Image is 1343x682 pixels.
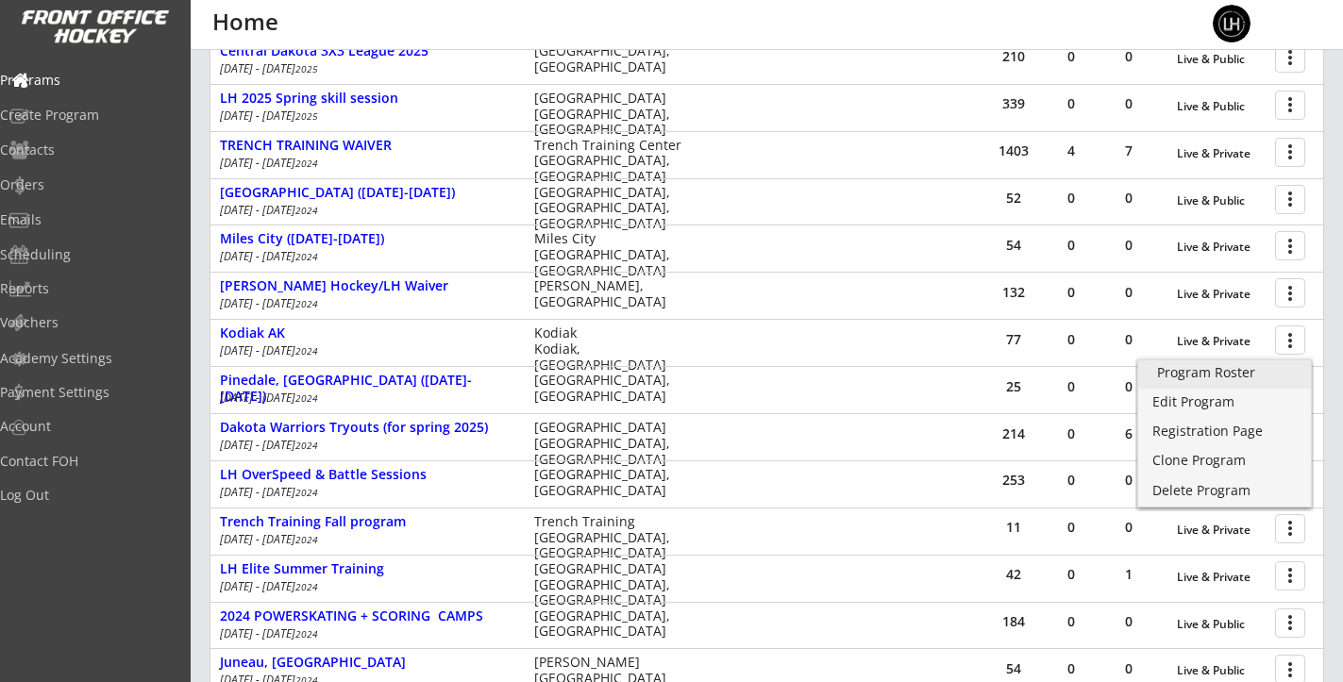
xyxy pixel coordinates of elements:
div: 0 [1100,521,1157,534]
div: [GEOGRAPHIC_DATA], [GEOGRAPHIC_DATA], [GEOGRAPHIC_DATA] [534,185,682,232]
div: 0 [1043,333,1100,346]
div: 253 [985,474,1042,487]
div: [GEOGRAPHIC_DATA], [GEOGRAPHIC_DATA] [534,608,682,640]
div: 2024 POWERSKATING + SCORING CAMPS [220,608,514,624]
button: more_vert [1275,138,1305,167]
div: Live & Public [1177,100,1266,113]
div: [DATE] - [DATE] [220,392,509,404]
div: Central Dakota 3X3 League 2025 [220,43,514,59]
div: 0 [1043,521,1100,534]
div: 184 [985,615,1042,628]
div: Trench Training Fall program [220,514,514,530]
div: 7 [1100,144,1157,158]
button: more_vert [1275,91,1305,120]
div: LH 2025 Spring skill session [220,91,514,107]
em: 2024 [295,627,318,640]
div: Trench Training Center [GEOGRAPHIC_DATA], [GEOGRAPHIC_DATA] [534,138,682,185]
div: 0 [1043,427,1100,441]
div: [DATE] - [DATE] [220,298,509,309]
div: Clone Program [1152,454,1297,467]
em: 2024 [295,439,318,452]
div: 0 [1043,286,1100,299]
div: [GEOGRAPHIC_DATA], [GEOGRAPHIC_DATA] [534,373,682,405]
div: Dakota Warriors Tryouts (for spring 2025) [220,420,514,436]
em: 2024 [295,391,318,405]
button: more_vert [1275,561,1305,591]
div: Registration Page [1152,424,1297,438]
div: [DATE] - [DATE] [220,110,509,122]
div: Live & Public [1177,53,1266,66]
em: 2024 [295,204,318,217]
div: 0 [1100,50,1157,63]
div: Live & Public [1177,664,1266,677]
div: [PERSON_NAME], [GEOGRAPHIC_DATA] [534,278,682,310]
em: 2024 [295,580,318,593]
div: Edit Program [1152,395,1297,408]
div: [DATE] - [DATE] [220,251,509,262]
div: 0 [1100,239,1157,252]
div: [DATE] - [DATE] [220,440,509,451]
div: [GEOGRAPHIC_DATA] ([DATE]-[DATE]) [220,185,514,201]
em: 2025 [295,62,318,75]
div: 52 [985,191,1042,205]
em: 2024 [295,486,318,499]
button: more_vert [1275,608,1305,638]
div: 0 [1043,50,1100,63]
button: more_vert [1275,325,1305,355]
div: Kodiak Kodiak, [GEOGRAPHIC_DATA] [534,325,682,373]
div: [DATE] - [DATE] [220,581,509,592]
div: 54 [985,239,1042,252]
div: Kodiak AK [220,325,514,341]
button: more_vert [1275,514,1305,543]
div: [GEOGRAPHIC_DATA], [GEOGRAPHIC_DATA] [534,43,682,75]
div: Trench Training [GEOGRAPHIC_DATA], [GEOGRAPHIC_DATA] [534,514,682,561]
div: LH Elite Summer Training [220,561,514,577]
div: [DATE] - [DATE] [220,487,509,498]
div: [GEOGRAPHIC_DATA] [GEOGRAPHIC_DATA], [GEOGRAPHIC_DATA] [534,91,682,138]
a: Edit Program [1138,390,1311,418]
div: 0 [1043,662,1100,675]
div: [GEOGRAPHIC_DATA], [GEOGRAPHIC_DATA] [534,467,682,499]
div: Program Roster [1157,366,1292,379]
div: 0 [1100,662,1157,675]
div: 0 [1043,191,1100,205]
div: 0 [1100,380,1157,393]
div: LH OverSpeed & Battle Sessions [220,467,514,483]
div: Juneau, [GEOGRAPHIC_DATA] [220,655,514,671]
div: 0 [1100,333,1157,346]
div: 0 [1043,97,1100,110]
div: 0 [1043,239,1100,252]
div: [DATE] - [DATE] [220,628,509,640]
div: 132 [985,286,1042,299]
div: 11 [985,521,1042,534]
div: 0 [1043,474,1100,487]
em: 2024 [295,297,318,310]
div: 0 [1100,97,1157,110]
div: 1 [1100,568,1157,581]
div: 0 [1100,474,1157,487]
em: 2024 [295,250,318,263]
em: 2024 [295,157,318,170]
div: Live & Private [1177,147,1266,160]
div: Miles City ([DATE]-[DATE]) [220,231,514,247]
div: [DATE] - [DATE] [220,205,509,216]
em: 2024 [295,533,318,546]
div: Miles City [GEOGRAPHIC_DATA], [GEOGRAPHIC_DATA] [534,231,682,278]
em: 2025 [295,109,318,123]
div: [GEOGRAPHIC_DATA] [GEOGRAPHIC_DATA], [GEOGRAPHIC_DATA] [534,420,682,467]
div: [DATE] - [DATE] [220,63,509,75]
div: 0 [1100,615,1157,628]
div: 1403 [985,144,1042,158]
div: [PERSON_NAME] Hockey/LH Waiver [220,278,514,294]
div: 0 [1100,286,1157,299]
div: [DATE] - [DATE] [220,158,509,169]
div: 214 [985,427,1042,441]
div: 339 [985,97,1042,110]
div: Live & Private [1177,524,1266,537]
button: more_vert [1275,43,1305,73]
div: 0 [1043,615,1100,628]
div: 0 [1100,191,1157,205]
div: [DATE] - [DATE] [220,534,509,545]
div: 42 [985,568,1042,581]
div: Live & Public [1177,194,1266,208]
